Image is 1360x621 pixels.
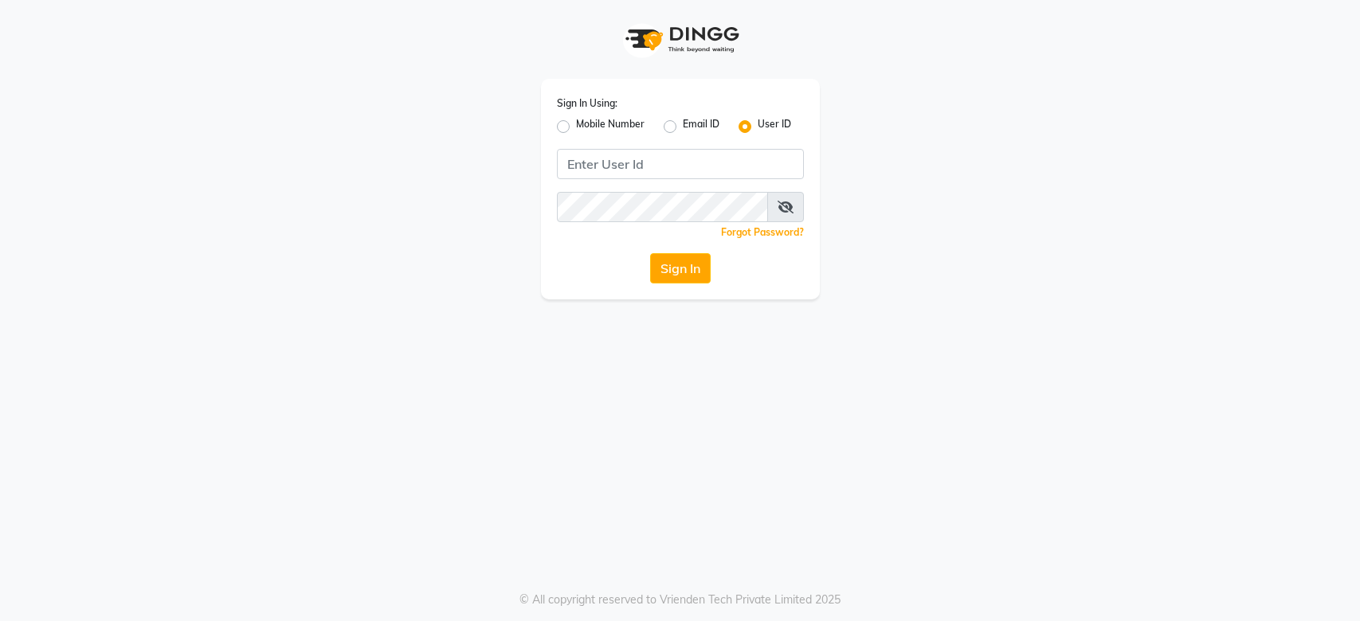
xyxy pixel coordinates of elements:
input: Username [557,149,804,179]
label: Mobile Number [576,117,645,136]
input: Username [557,192,768,222]
img: logo1.svg [617,16,744,63]
label: Email ID [683,117,719,136]
a: Forgot Password? [721,226,804,238]
button: Sign In [650,253,711,283]
label: Sign In Using: [557,96,617,111]
label: User ID [758,117,791,136]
